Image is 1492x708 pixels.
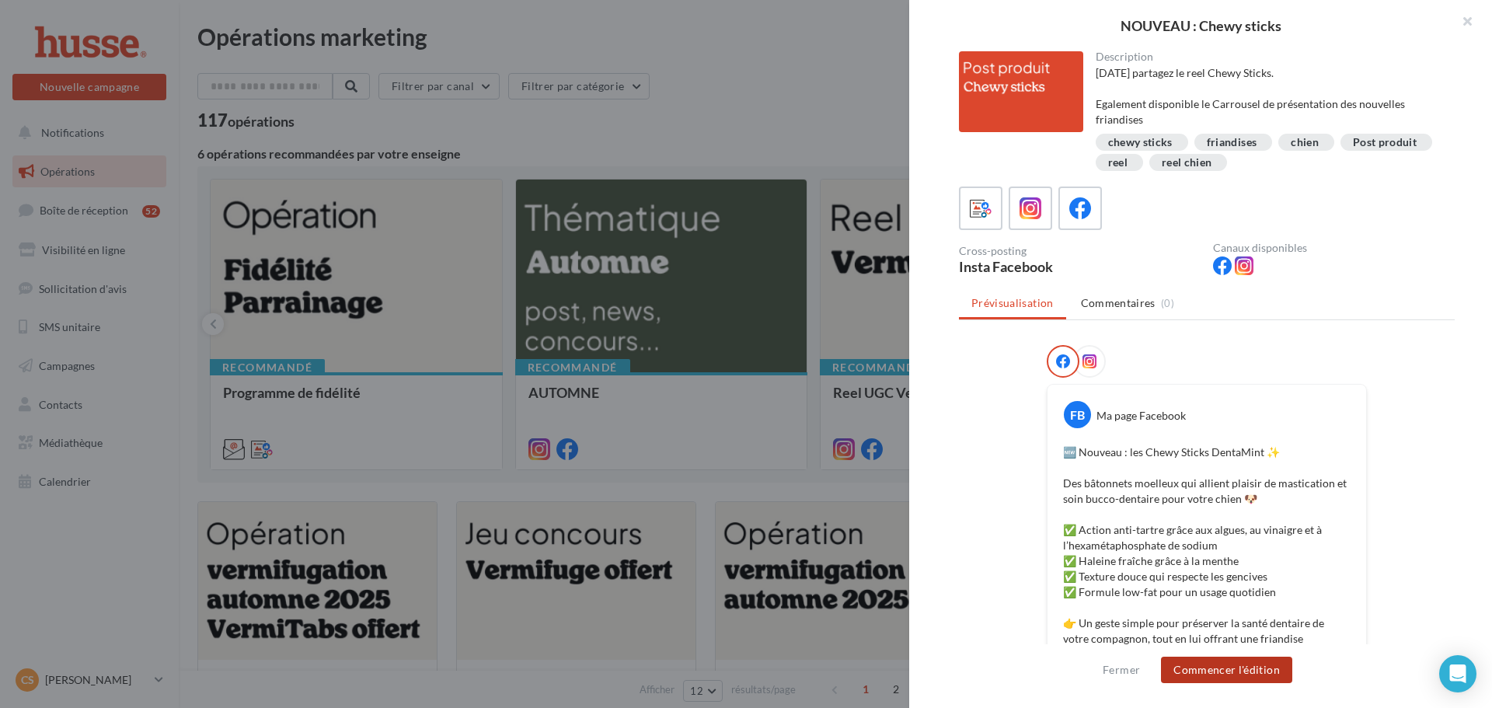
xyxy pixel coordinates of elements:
[1161,657,1292,683] button: Commencer l'édition
[1096,408,1186,424] div: Ma page Facebook
[1096,65,1443,127] div: [DATE] partagez le reel Chewy Sticks. Egalement disponible le Carrousel de présentation des nouve...
[1096,661,1146,679] button: Fermer
[1081,295,1156,311] span: Commentaires
[1353,137,1417,148] div: Post produit
[1439,655,1476,692] div: Open Intercom Messenger
[1213,242,1455,253] div: Canaux disponibles
[959,260,1201,274] div: Insta Facebook
[1162,157,1212,169] div: reel chien
[1064,401,1091,428] div: FB
[1161,297,1174,309] span: (0)
[1108,137,1173,148] div: chewy sticks
[959,246,1201,256] div: Cross-posting
[1207,137,1257,148] div: friandises
[1108,157,1128,169] div: reel
[934,19,1467,33] div: NOUVEAU : Chewy sticks
[1096,51,1443,62] div: Description
[1291,137,1319,148] div: chien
